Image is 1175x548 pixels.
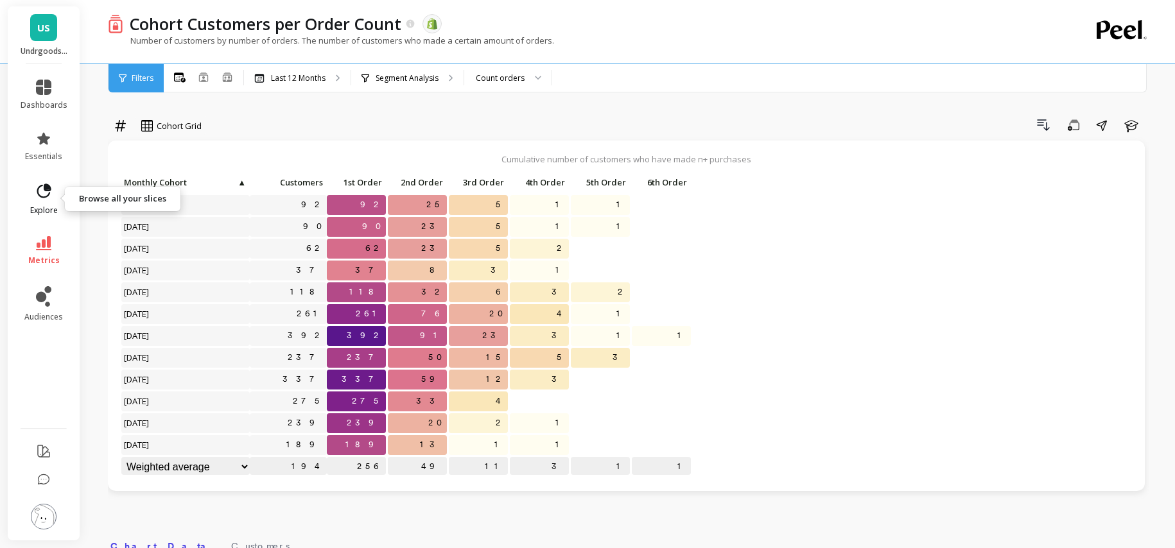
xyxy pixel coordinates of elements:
p: Customers [250,173,327,191]
span: 3 [549,282,569,302]
a: 37 [293,261,327,280]
span: [DATE] [121,195,153,214]
a: 62 [304,239,327,258]
img: header icon [108,14,123,33]
span: 20 [426,413,447,432]
span: 1 [675,326,691,345]
span: 5 [493,239,508,258]
a: 118 [288,282,327,302]
div: Toggle SortBy [249,173,310,193]
p: 11 [449,457,508,476]
a: 189 [284,435,327,454]
span: Cohort Grid [157,120,202,132]
span: 337 [339,370,386,389]
span: 23 [419,239,447,258]
div: Toggle SortBy [121,173,182,193]
span: 5 [493,217,508,236]
span: 32 [419,282,447,302]
span: 2 [554,239,569,258]
span: 20 [487,304,508,323]
span: ▲ [236,177,246,187]
span: 1 [614,326,630,345]
a: 261 [294,304,327,323]
span: [DATE] [121,326,153,345]
span: 189 [343,435,386,454]
span: 3 [549,326,569,345]
span: Filters [132,73,153,83]
span: 33 [413,391,447,411]
p: 1st Order [327,173,386,191]
div: Toggle SortBy [448,173,509,193]
span: 13 [417,435,447,454]
span: 62 [363,239,386,258]
span: 12 [483,370,508,389]
p: Cohort Customers per Order Count [130,13,401,35]
p: 49 [388,457,447,476]
span: 2 [493,413,508,432]
span: US [37,21,50,35]
div: Toggle SortBy [387,173,448,193]
span: 4th Order [512,177,565,187]
span: 8 [427,261,447,280]
span: 76 [419,304,447,323]
span: 6 [493,282,508,302]
span: 23 [480,326,508,345]
span: Monthly Cohort [124,177,236,187]
img: api.shopify.svg [426,18,438,30]
p: Last 12 Months [271,73,326,83]
span: audiences [24,312,63,322]
span: Customers [252,177,323,187]
span: 1st Order [329,177,382,187]
p: Cumulative number of customers who have made n+ purchases [121,153,1132,165]
span: 5th Order [573,177,626,187]
span: 50 [426,348,447,367]
span: 2nd Order [390,177,443,187]
span: 1 [553,435,569,454]
a: 337 [280,370,327,389]
span: [DATE] [121,370,153,389]
a: 90 [300,217,327,236]
p: 194 [250,457,327,476]
p: 3 [510,457,569,476]
span: 2 [615,282,630,302]
span: 4 [554,304,569,323]
a: 275 [290,391,327,411]
a: 392 [285,326,327,345]
p: Monthly Cohort [121,173,250,191]
span: [DATE] [121,413,153,432]
span: 15 [483,348,508,367]
div: Toggle SortBy [326,173,387,193]
span: 392 [344,326,386,345]
span: 237 [344,348,386,367]
div: Toggle SortBy [631,173,692,193]
span: [DATE] [121,261,153,280]
span: 6th Order [634,177,687,187]
p: 3rd Order [449,173,508,191]
span: metrics [28,255,60,266]
a: 239 [285,413,327,432]
span: [DATE] [121,348,153,367]
span: explore [30,205,58,216]
span: 1 [614,195,630,214]
span: [DATE] [121,304,153,323]
img: profile picture [31,504,57,529]
p: 5th Order [571,173,630,191]
p: Segment Analysis [376,73,439,83]
span: 5 [554,348,569,367]
span: [DATE] [121,391,153,411]
span: 91 [417,326,447,345]
span: 1 [553,195,569,214]
span: 90 [360,217,386,236]
span: [DATE] [121,239,153,258]
p: 2nd Order [388,173,447,191]
span: 37 [352,261,386,280]
span: 23 [419,217,447,236]
span: 92 [358,195,386,214]
span: 1 [614,217,630,236]
span: 3rd Order [451,177,504,187]
span: 118 [347,282,386,302]
span: 3 [610,348,630,367]
p: Undrgoods SAR [21,46,67,56]
span: 1 [553,217,569,236]
span: 3 [488,261,508,280]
